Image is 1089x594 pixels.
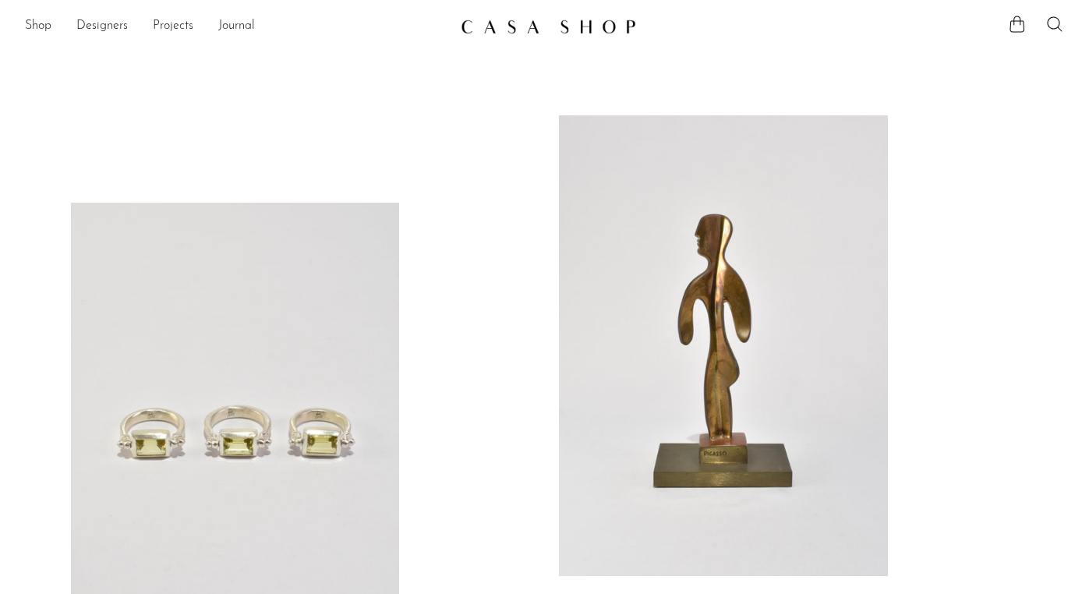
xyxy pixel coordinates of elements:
ul: NEW HEADER MENU [25,13,448,40]
a: Designers [76,16,128,37]
a: Shop [25,16,51,37]
nav: Desktop navigation [25,13,448,40]
a: Projects [153,16,193,37]
a: Journal [218,16,255,37]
